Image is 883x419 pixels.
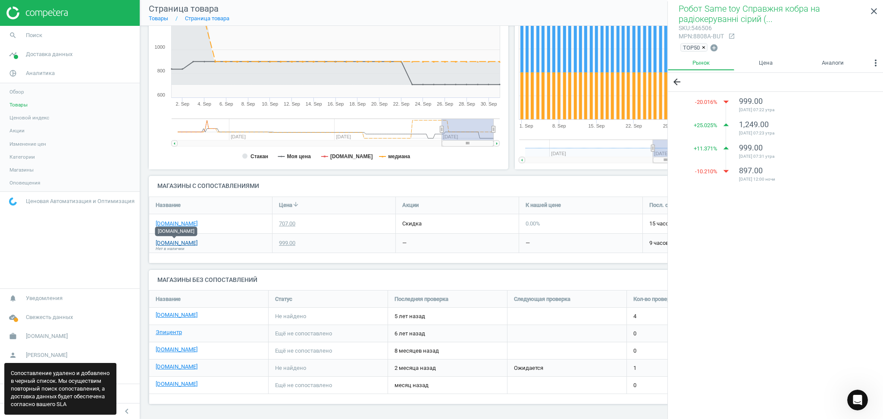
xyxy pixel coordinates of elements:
span: 0.00 % [526,220,540,227]
div: Paul каже… [7,26,166,46]
a: [DOMAIN_NAME] [156,380,197,388]
div: 707.00 [279,220,295,228]
button: chevron_left [116,406,138,417]
i: timeline [5,46,21,63]
span: Ещё не сопоставлено [275,330,332,338]
span: Статус [275,295,292,303]
a: Цена [734,56,797,70]
tspan: 16. Sep [328,101,344,106]
tspan: 28. Sep [459,101,475,106]
tspan: 29. Sep [663,123,679,128]
tspan: 15. Sep [589,123,605,128]
div: Так, можливо; з цим може допомогти команда підтримки. Ви можете створити файл з колонками Артикул... [14,233,135,284]
span: 4 [633,313,636,320]
tspan: 26. Sep [437,101,453,106]
tspan: 30. Sep [481,101,497,106]
tspan: медиана [388,153,410,159]
span: Кол-во проверок [633,295,676,303]
button: Головна [135,3,151,20]
a: [DOMAIN_NAME] [156,363,197,371]
div: Дякую) [136,94,159,103]
i: arrow_drop_up [720,119,733,131]
span: + 11.371 % [694,145,717,153]
tspan: 18. Sep [349,101,366,106]
h1: [PERSON_NAME] [42,4,98,11]
button: more_vert [868,56,883,73]
span: 15 часов назад [649,220,760,228]
div: 999.00 [279,239,295,247]
tspan: Стакан [250,153,268,159]
i: chevron_left [122,406,132,416]
span: sku [679,25,690,31]
i: work [5,328,21,344]
span: Магазины [9,166,34,173]
button: add_circle [709,43,719,53]
a: open_in_new [724,33,735,41]
tspan: 20. Sep [371,101,388,106]
span: Товары [9,101,28,108]
span: [DATE] 07:22 утра [739,107,861,113]
a: [DOMAIN_NAME] [156,311,197,319]
i: arrow_downward [292,201,299,208]
i: arrow_drop_down [720,165,733,178]
span: Оповещения [9,179,40,186]
div: : 546506 [679,24,724,32]
span: Категории [9,153,35,160]
span: скидка [402,220,422,227]
a: [DOMAIN_NAME] [156,346,197,353]
span: 999.00 [739,143,763,152]
div: Дякую) [129,89,166,108]
button: Надіслати повідомлення… [148,279,162,293]
div: Так, можливо; з цим може допомогти команда підтримки. Ви можете створити файл з колонками Артикул... [7,228,141,289]
div: — [402,239,407,247]
text: 1000 [155,44,165,50]
div: Iryna каже… [7,89,166,115]
div: Закрити [151,3,167,19]
i: arrow_drop_down [720,95,733,108]
span: Посл. скан [649,201,677,209]
span: [PERSON_NAME] [26,351,67,359]
a: [DOMAIN_NAME] [156,220,197,228]
span: Ещё не сопоставлено [275,381,332,389]
tspan: 1. Sep [520,123,533,128]
span: 897.00 [739,166,763,175]
div: [DOMAIN_NAME] [155,226,197,236]
span: Изменение цен [9,141,46,147]
div: Добрий день.Переглядаючи товари знаходила кілька разів посилання на товар у конкурентів, які в пр... [31,126,166,221]
tspan: 22. Sep [393,101,410,106]
tspan: 10. Sep [262,101,278,106]
span: месяц назад [395,381,501,389]
span: Последняя проверка [395,295,448,303]
span: TOP50 [683,44,700,51]
span: Не найдено [275,313,306,320]
span: 6 лет назад [395,330,501,338]
span: Нет в наличии [156,246,185,252]
i: notifications [5,290,21,306]
span: 9 часов назад [649,239,760,247]
span: Страница товара [149,3,219,14]
button: Завантажити вкладений файл [13,282,20,289]
a: Рынок [668,56,734,70]
i: arrow_drop_up [720,142,733,155]
button: × [702,44,707,51]
span: Обзор [9,88,24,95]
span: 1,249.00 [739,120,769,129]
div: : 8808A-BUT [679,32,724,41]
a: Эпицентр [156,328,182,336]
textarea: Повідомлення... [7,264,165,279]
span: 1 [633,364,636,372]
a: [DOMAIN_NAME] [156,239,197,247]
span: 8 месяцев назад [395,347,501,355]
span: Не найдено [275,364,306,372]
text: 800 [157,68,165,73]
span: Ещё не сопоставлено [275,347,332,355]
h4: Магазины без сопоставлений [149,270,874,290]
span: Свежесть данных [26,313,73,321]
span: Название [156,295,181,303]
tspan: 14. Sep [306,101,322,106]
tspan: 6. Sep [219,101,233,106]
div: Доброго дня, Ірино! [7,26,85,45]
span: Аналитика [26,69,55,77]
h4: Магазины с сопоставлениями [149,176,874,196]
tspan: 8. Sep [241,101,255,106]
